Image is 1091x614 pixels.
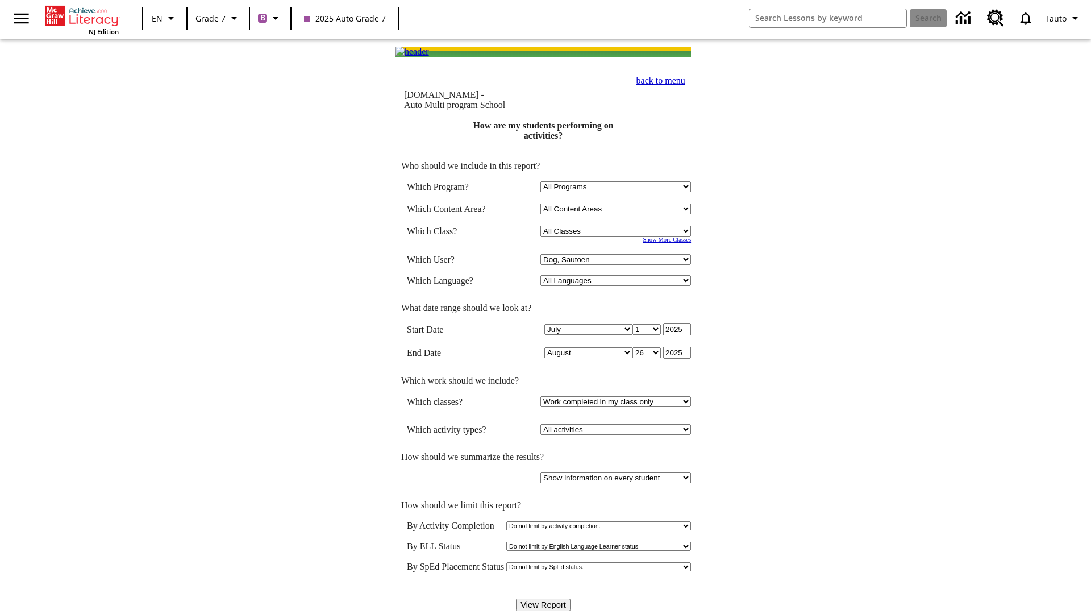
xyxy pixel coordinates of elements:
[152,13,163,24] span: EN
[191,8,245,28] button: Grade: Grade 7, Select a grade
[407,275,502,286] td: Which Language?
[395,47,429,57] img: header
[643,237,691,243] a: Show More Classes
[395,303,691,313] td: What date range should we look at?
[395,161,691,171] td: Who should we include in this report?
[395,452,691,462] td: How should we summarize the results?
[304,13,386,24] span: 2025 Auto Grade 7
[949,3,980,34] a: Data Center
[395,376,691,386] td: Which work should we include?
[253,8,287,28] button: Boost Class color is purple. Change class color
[147,8,183,28] button: Language: EN, Select a language
[407,254,502,265] td: Which User?
[195,13,226,24] span: Grade 7
[407,541,504,551] td: By ELL Status
[407,396,502,407] td: Which classes?
[749,9,906,27] input: search field
[407,521,504,531] td: By Activity Completion
[395,500,691,511] td: How should we limit this report?
[89,27,119,36] span: NJ Edition
[407,226,502,237] td: Which Class?
[516,599,571,611] input: View Report
[1045,13,1067,24] span: Tauto
[407,347,502,359] td: End Date
[980,3,1011,34] a: Resource Center, Will open in new tab
[473,121,613,140] a: How are my students performing on activities?
[407,181,502,192] td: Which Program?
[407,424,502,435] td: Which activity types?
[407,562,504,572] td: By SpEd Placement Status
[407,204,486,214] nobr: Which Content Area?
[404,90,577,110] td: [DOMAIN_NAME] -
[407,323,502,335] td: Start Date
[260,11,265,25] span: B
[1040,8,1086,28] button: Profile/Settings
[636,76,685,85] a: back to menu
[1011,3,1040,33] a: Notifications
[5,2,38,35] button: Open side menu
[45,3,119,36] div: Home
[404,100,505,110] nobr: Auto Multi program School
